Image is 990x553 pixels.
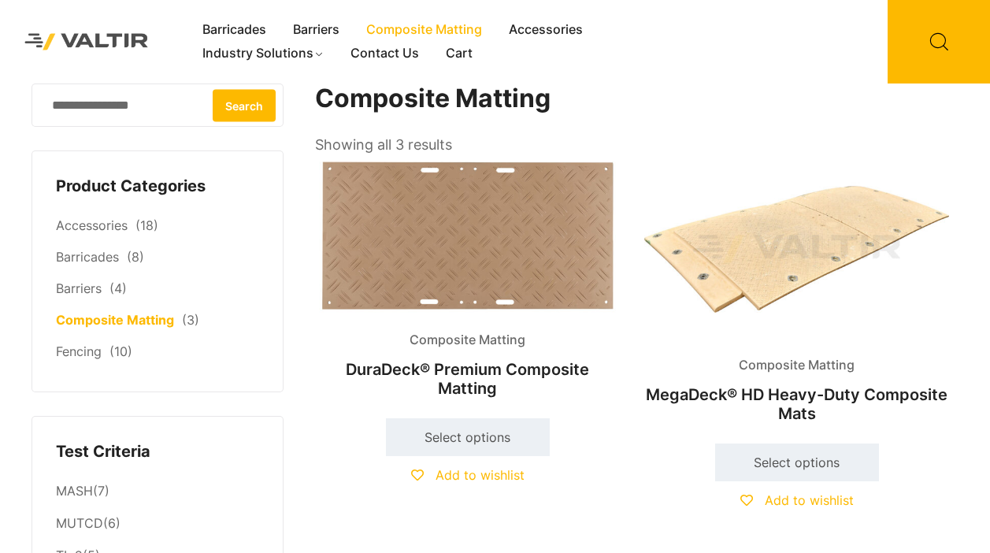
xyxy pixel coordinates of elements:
a: Composite MattingMegaDeck® HD Heavy-Duty Composite Mats [644,158,949,431]
span: Composite Matting [727,354,866,377]
a: Cart [432,42,486,65]
span: (8) [127,249,144,265]
span: (18) [135,217,158,233]
a: Barriers [280,18,353,42]
a: Accessories [56,217,128,233]
a: MASH [56,483,93,499]
span: (10) [109,343,132,359]
a: Composite Matting [56,312,174,328]
h2: MegaDeck® HD Heavy-Duty Composite Mats [644,377,949,431]
a: Select options for “DuraDeck® Premium Composite Matting” [386,418,550,456]
a: Barriers [56,280,102,296]
li: (6) [56,508,259,540]
a: Barricades [56,249,119,265]
span: (3) [182,312,199,328]
h4: Product Categories [56,175,259,199]
img: Valtir Rentals [12,20,161,63]
button: Search [213,89,276,121]
span: Composite Matting [398,328,537,352]
a: Composite Matting [353,18,495,42]
a: Accessories [495,18,596,42]
h2: DuraDeck® Premium Composite Matting [315,352,620,406]
h1: Composite Matting [315,84,951,114]
a: Industry Solutions [189,42,338,65]
span: Add to wishlist [436,467,525,483]
a: MUTCD [56,515,103,531]
h4: Test Criteria [56,440,259,464]
a: Select options for “MegaDeck® HD Heavy-Duty Composite Mats” [715,444,879,481]
a: Contact Us [337,42,432,65]
span: Add to wishlist [765,492,854,508]
a: Barricades [189,18,280,42]
span: (4) [109,280,127,296]
a: Add to wishlist [740,492,854,508]
p: Showing all 3 results [315,132,452,158]
a: Composite MattingDuraDeck® Premium Composite Matting [315,158,620,406]
a: Add to wishlist [411,467,525,483]
li: (7) [56,475,259,507]
a: Fencing [56,343,102,359]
